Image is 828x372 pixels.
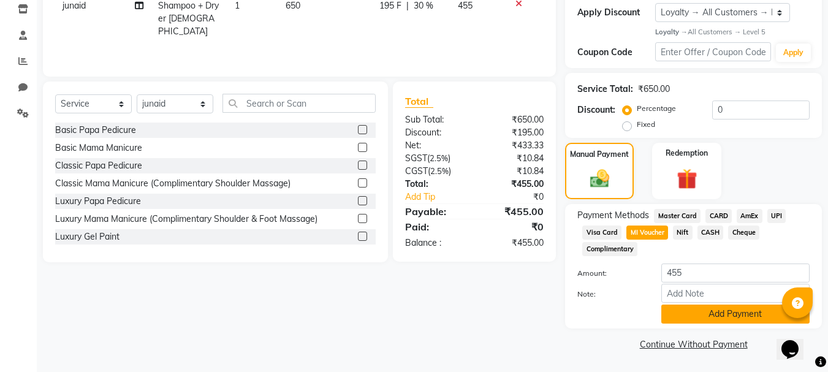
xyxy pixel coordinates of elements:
span: AmEx [737,209,762,223]
label: Manual Payment [570,149,629,160]
strong: Loyalty → [655,28,688,36]
span: CASH [697,226,724,240]
div: Service Total: [577,83,633,96]
input: Add Note [661,284,810,303]
span: Master Card [654,209,701,223]
a: Continue Without Payment [568,338,819,351]
div: Net: [396,139,474,152]
input: Amount [661,264,810,283]
div: Basic Papa Pedicure [55,124,136,137]
div: ₹455.00 [474,237,553,249]
button: Apply [776,44,811,62]
div: Classic Mama Manicure (Complimentary Shoulder Massage) [55,177,291,190]
div: ( ) [396,152,474,165]
div: ₹433.33 [474,139,553,152]
label: Percentage [637,103,676,114]
div: Luxury Mama Manicure (Complimentary Shoulder & Foot Massage) [55,213,317,226]
span: Visa Card [582,226,621,240]
label: Note: [568,289,651,300]
span: Complimentary [582,242,637,256]
div: Balance : [396,237,474,249]
div: ₹650.00 [474,113,553,126]
div: ₹0 [488,191,553,203]
div: ₹0 [474,219,553,234]
span: UPI [767,209,786,223]
div: ₹10.84 [474,165,553,178]
div: Classic Papa Pedicure [55,159,142,172]
input: Search or Scan [222,94,376,113]
span: CGST [405,165,428,177]
input: Enter Offer / Coupon Code [655,42,771,61]
div: ₹650.00 [638,83,670,96]
div: Discount: [577,104,615,116]
span: CARD [705,209,732,223]
div: ₹455.00 [474,204,553,219]
div: ₹10.84 [474,152,553,165]
span: Payment Methods [577,209,649,222]
div: Discount: [396,126,474,139]
span: MI Voucher [626,226,668,240]
span: 2.5% [430,153,448,163]
span: Nift [673,226,693,240]
img: _cash.svg [584,167,615,189]
div: ( ) [396,165,474,178]
div: Total: [396,178,474,191]
label: Fixed [637,119,655,130]
div: Paid: [396,219,474,234]
div: Coupon Code [577,46,655,59]
div: Sub Total: [396,113,474,126]
div: All Customers → Level 5 [655,27,810,37]
div: Luxury Gel Paint [55,230,120,243]
a: Add Tip [396,191,487,203]
div: ₹455.00 [474,178,553,191]
img: _gift.svg [670,166,704,191]
label: Amount: [568,268,651,279]
span: SGST [405,153,427,164]
span: Cheque [728,226,759,240]
span: 2.5% [430,166,449,176]
div: ₹195.00 [474,126,553,139]
iframe: chat widget [777,323,816,360]
button: Add Payment [661,305,810,324]
div: Basic Mama Manicure [55,142,142,154]
span: Total [405,95,433,108]
label: Redemption [666,148,708,159]
div: Apply Discount [577,6,655,19]
div: Luxury Papa Pedicure [55,195,141,208]
div: Payable: [396,204,474,219]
